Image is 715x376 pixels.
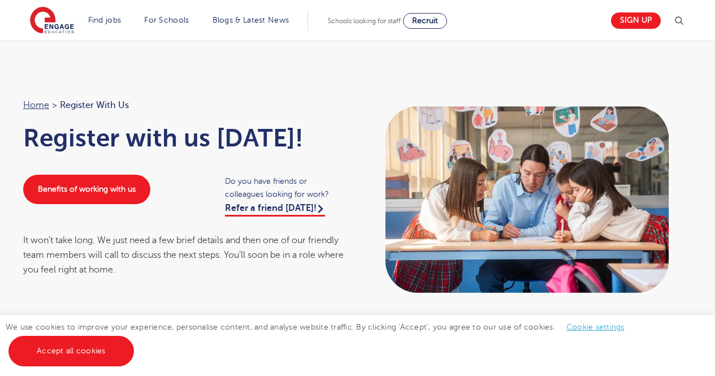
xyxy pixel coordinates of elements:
[23,98,346,113] nav: breadcrumb
[328,17,401,25] span: Schools looking for staff
[403,13,447,29] a: Recruit
[23,100,49,110] a: Home
[611,12,661,29] a: Sign up
[60,98,129,113] span: Register with us
[23,124,346,152] h1: Register with us [DATE]!
[6,323,636,355] span: We use cookies to improve your experience, personalise content, and analyse website traffic. By c...
[23,233,346,278] div: It won’t take long. We just need a few brief details and then one of our friendly team members wi...
[23,175,150,204] a: Benefits of working with us
[88,16,122,24] a: Find jobs
[8,336,134,366] a: Accept all cookies
[225,175,346,201] span: Do you have friends or colleagues looking for work?
[412,16,438,25] span: Recruit
[566,323,625,331] a: Cookie settings
[225,203,325,217] a: Refer a friend [DATE]!
[213,16,289,24] a: Blogs & Latest News
[52,100,57,110] span: >
[144,16,189,24] a: For Schools
[30,7,74,35] img: Engage Education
